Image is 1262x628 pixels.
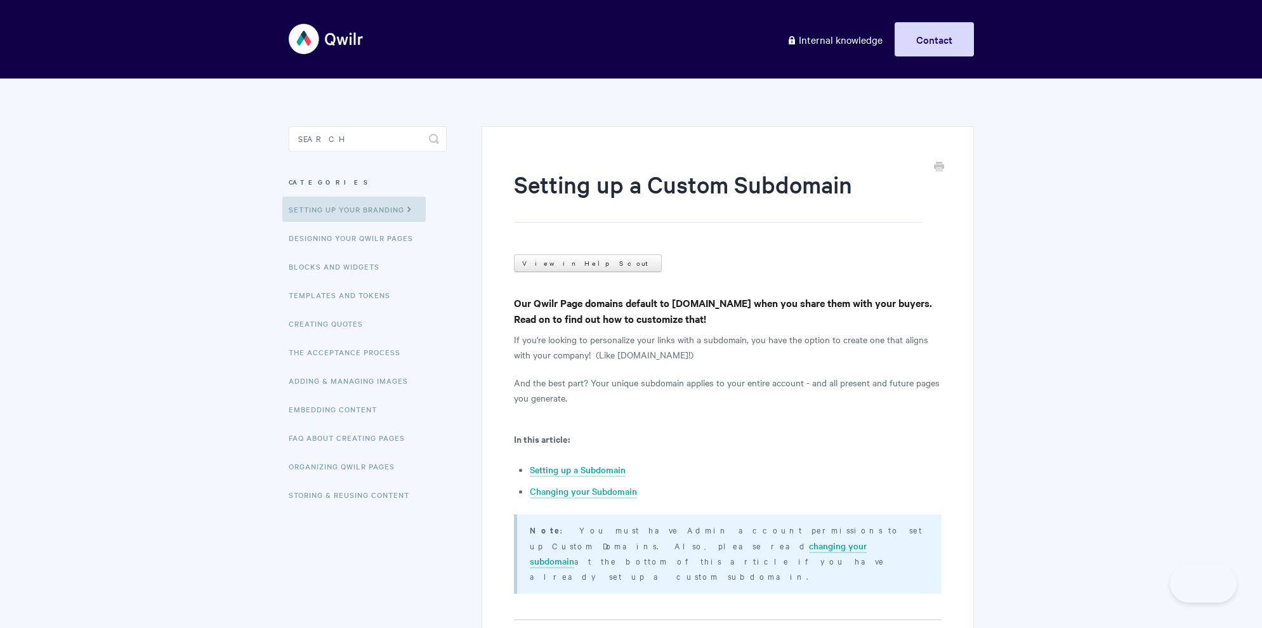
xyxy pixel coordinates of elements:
iframe: Toggle Customer Support [1170,565,1237,603]
p: And the best part? Your unique subdomain applies to your entire account - and all present and fut... [514,375,941,405]
a: Internal knowledge [777,22,892,56]
a: changing your subdomain [530,539,867,568]
h1: Setting up a Custom Subdomain [514,168,922,223]
p: If you're looking to personalize your links with a subdomain, you have the option to create one t... [514,332,941,362]
a: Creating Quotes [289,311,372,336]
h4: Our Qwilr Page domains default to [DOMAIN_NAME] when you share them with your buyers. Read on to ... [514,295,941,327]
a: FAQ About Creating Pages [289,425,414,450]
a: Blocks and Widgets [289,254,389,279]
a: Changing your Subdomain [530,485,637,499]
a: The Acceptance Process [289,339,410,365]
input: Search [289,126,447,152]
a: View in Help Scout [514,254,662,272]
a: Embedding Content [289,396,386,422]
a: Contact [895,22,974,56]
b: In this article: [514,432,570,445]
a: Print this Article [934,160,944,174]
a: Templates and Tokens [289,282,400,308]
p: : You must have Admin account permissions to set up Custom Domains. Also, please read at the bott... [530,522,925,584]
a: Adding & Managing Images [289,368,417,393]
a: Setting up a Subdomain [530,463,626,477]
a: Setting up your Branding [282,197,426,222]
h3: Categories [289,171,447,193]
a: Designing Your Qwilr Pages [289,225,423,251]
a: Organizing Qwilr Pages [289,454,404,479]
strong: Note [530,524,560,536]
img: Qwilr Help Center [289,15,364,63]
a: Storing & Reusing Content [289,482,419,507]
